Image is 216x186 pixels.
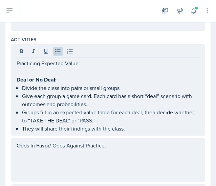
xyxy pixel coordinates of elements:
p: Odds In Favor/ Odds Against Practice: [17,141,199,149]
p: They will share their findings with the class. [22,124,199,133]
p: Give each group a game card. Each card has a short “deal” scenario with outcomes and probabilities. [22,92,199,108]
strong: Deal or No Deal: [17,76,57,84]
p: Groups fill in an expected value table for each deal, then decide whether to “TAKE THE DEAL” or “... [22,108,199,124]
p: Divide the class into pairs or small groups [22,84,199,92]
label: Activities [11,36,37,43]
p: Practicing Expected Value: [17,59,199,67]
